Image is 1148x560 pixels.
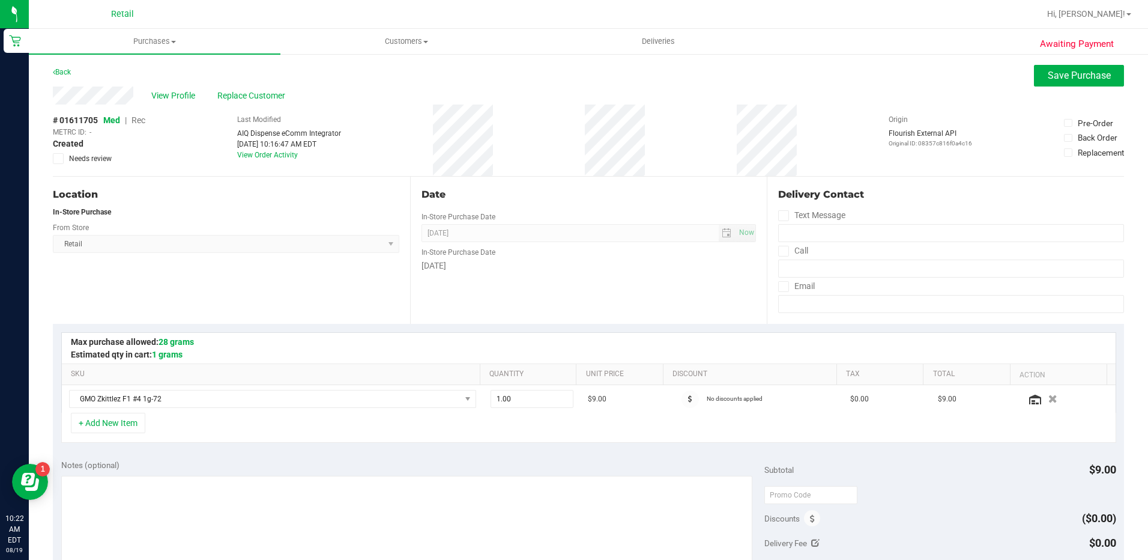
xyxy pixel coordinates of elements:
[1010,364,1107,386] th: Action
[35,462,50,476] iframe: Resource center unread badge
[588,394,606,405] span: $9.00
[778,224,1124,242] input: Format: (999) 999-9999
[69,153,112,164] span: Needs review
[938,394,956,405] span: $9.00
[29,36,280,47] span: Purchases
[29,29,280,54] a: Purchases
[53,68,71,76] a: Back
[1078,147,1124,159] div: Replacement
[237,139,341,150] div: [DATE] 10:16:47 AM EDT
[89,127,91,138] span: -
[12,464,48,500] iframe: Resource center
[764,538,807,548] span: Delivery Fee
[421,247,495,258] label: In-Store Purchase Date
[1078,132,1117,144] div: Back Order
[491,391,573,407] input: 1.00
[237,128,341,139] div: AIQ Dispense eComm Integrator
[53,222,89,233] label: From Store
[131,115,145,125] span: Rec
[1034,65,1124,87] button: Save Purchase
[489,370,572,379] a: Quantity
[778,278,815,295] label: Email
[778,187,1124,202] div: Delivery Contact
[53,127,86,138] span: METRC ID:
[1048,70,1111,81] span: Save Purchase
[103,115,120,125] span: Med
[53,138,83,150] span: Created
[850,394,869,405] span: $0.00
[533,29,784,54] a: Deliveries
[125,115,127,125] span: |
[1082,512,1116,525] span: ($0.00)
[586,370,659,379] a: Unit Price
[237,114,281,125] label: Last Modified
[1089,463,1116,476] span: $9.00
[672,370,832,379] a: Discount
[421,212,495,222] label: In-Store Purchase Date
[237,151,298,159] a: View Order Activity
[764,508,800,529] span: Discounts
[5,546,23,555] p: 08/19
[707,395,763,402] span: No discounts applied
[217,90,289,102] span: Replace Customer
[1078,117,1113,129] div: Pre-Order
[53,114,98,127] span: # 01611705
[61,460,119,470] span: Notes (optional)
[778,242,808,260] label: Call
[889,139,972,148] p: Original ID: 08357c816f0a4c16
[778,207,845,224] label: Text Message
[71,370,475,379] a: SKU
[9,35,21,47] inline-svg: Retail
[71,413,145,433] button: + Add New Item
[5,513,23,546] p: 10:22 AM EDT
[764,486,857,504] input: Promo Code
[151,90,199,102] span: View Profile
[71,337,194,347] span: Max purchase allowed:
[889,114,908,125] label: Origin
[1089,537,1116,549] span: $0.00
[281,36,531,47] span: Customers
[280,29,532,54] a: Customers
[421,187,757,202] div: Date
[70,391,461,407] span: GMO Zkittlez F1 #4 1g-72
[71,350,183,359] span: Estimated qty in cart:
[811,539,820,547] i: Edit Delivery Fee
[159,337,194,347] span: 28 grams
[1047,9,1125,19] span: Hi, [PERSON_NAME]!
[53,187,399,202] div: Location
[152,350,183,359] span: 1 grams
[778,260,1124,278] input: Format: (999) 999-9999
[889,128,972,148] div: Flourish External API
[69,390,476,408] span: NO DATA FOUND
[933,370,1006,379] a: Total
[1040,37,1114,51] span: Awaiting Payment
[846,370,919,379] a: Tax
[764,465,794,475] span: Subtotal
[53,208,111,216] strong: In-Store Purchase
[111,9,134,19] span: Retail
[626,36,691,47] span: Deliveries
[421,260,757,272] div: [DATE]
